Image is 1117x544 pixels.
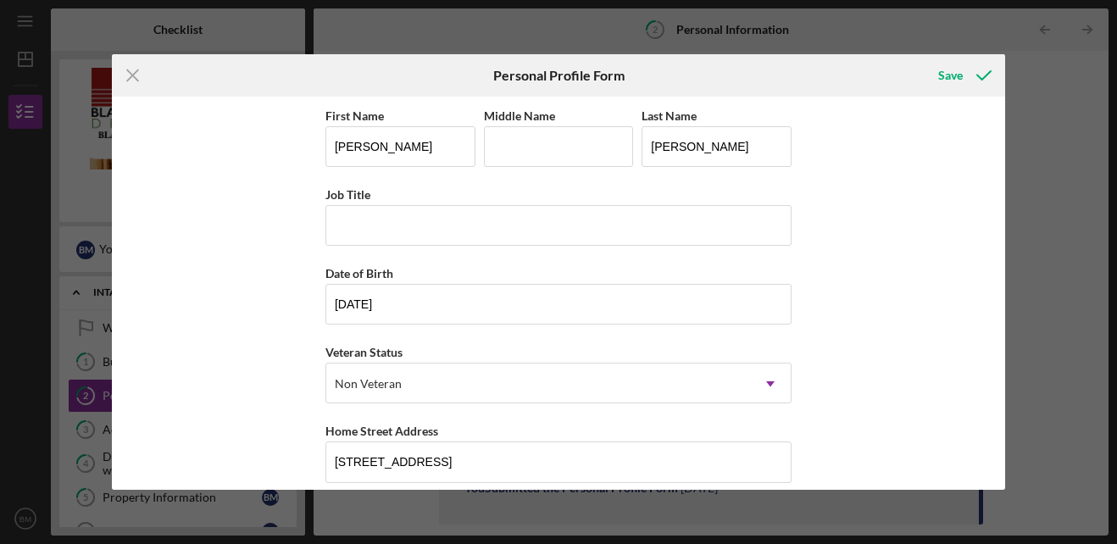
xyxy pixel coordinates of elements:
[921,58,1005,92] button: Save
[325,424,438,438] label: Home Street Address
[325,187,370,202] label: Job Title
[484,108,555,123] label: Middle Name
[325,266,393,280] label: Date of Birth
[335,377,402,391] div: Non Veteran
[493,68,625,83] h6: Personal Profile Form
[642,108,697,123] label: Last Name
[938,58,963,92] div: Save
[325,108,384,123] label: First Name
